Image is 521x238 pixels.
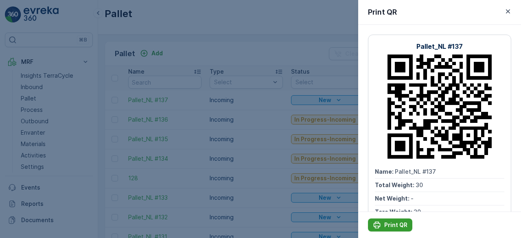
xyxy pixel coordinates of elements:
[375,168,395,175] span: Name :
[395,168,436,175] span: Pallet_NL #137
[368,218,412,231] button: Print QR
[375,195,411,202] span: Net Weight :
[414,208,421,215] span: 30
[384,221,407,229] p: Print QR
[416,41,463,51] p: Pallet_NL #137
[375,208,414,215] span: Tare Weight :
[411,195,414,202] span: -
[368,7,397,18] p: Print QR
[416,181,423,188] span: 30
[375,181,416,188] span: Total Weight :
